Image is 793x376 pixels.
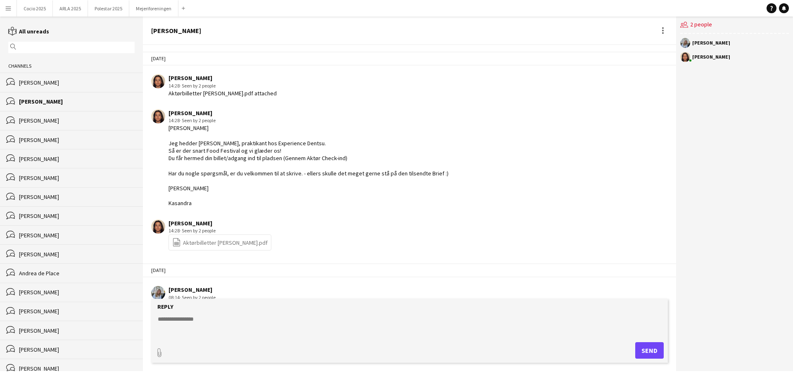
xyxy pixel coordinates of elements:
div: [PERSON_NAME] [169,286,219,293]
div: [PERSON_NAME] [19,98,135,105]
div: [PERSON_NAME] [19,174,135,182]
div: [PERSON_NAME] [19,365,135,372]
div: 14:28 [169,227,271,234]
div: [PERSON_NAME] [692,54,730,59]
div: [PERSON_NAME] [19,251,135,258]
div: [PERSON_NAME] [19,155,135,163]
div: [PERSON_NAME] [169,220,271,227]
div: [DATE] [143,52,676,66]
div: [PERSON_NAME] [19,193,135,201]
div: [PERSON_NAME] [19,212,135,220]
a: All unreads [8,28,49,35]
div: [PERSON_NAME] [169,109,449,117]
span: · Seen by 2 people [180,83,216,89]
div: [PERSON_NAME] Jeg hedder [PERSON_NAME], praktikant hos Experience Dentsu. Så er der snart Food Fe... [169,124,449,207]
button: Polestar 2025 [88,0,129,17]
div: [PERSON_NAME] [19,136,135,144]
div: [DATE] [143,263,676,277]
div: Andrea de Place [19,270,135,277]
button: Send [635,342,664,359]
div: [PERSON_NAME] [19,232,135,239]
div: [PERSON_NAME] [19,117,135,124]
div: [PERSON_NAME] [19,327,135,334]
div: [PERSON_NAME] [151,27,201,34]
button: ARLA 2025 [53,0,88,17]
div: [PERSON_NAME] [19,289,135,296]
span: · Seen by 2 people [180,117,216,123]
div: [PERSON_NAME] [169,74,277,82]
span: · Seen by 2 people [180,294,216,300]
a: Aktørbilletter [PERSON_NAME].pdf [172,238,268,247]
span: · Seen by 2 people [180,227,216,234]
label: Reply [157,303,173,310]
button: Cocio 2025 [17,0,53,17]
div: 14:28 [169,117,449,124]
div: [PERSON_NAME] [19,79,135,86]
div: Aktørbilletter [PERSON_NAME].pdf attached [169,90,277,97]
div: [PERSON_NAME] [692,40,730,45]
div: [PERSON_NAME] [19,346,135,353]
button: Mejeriforeningen [129,0,178,17]
div: 14:28 [169,82,277,90]
div: 08:14 [169,294,219,301]
div: 2 people [680,17,789,34]
div: [PERSON_NAME] [19,307,135,315]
